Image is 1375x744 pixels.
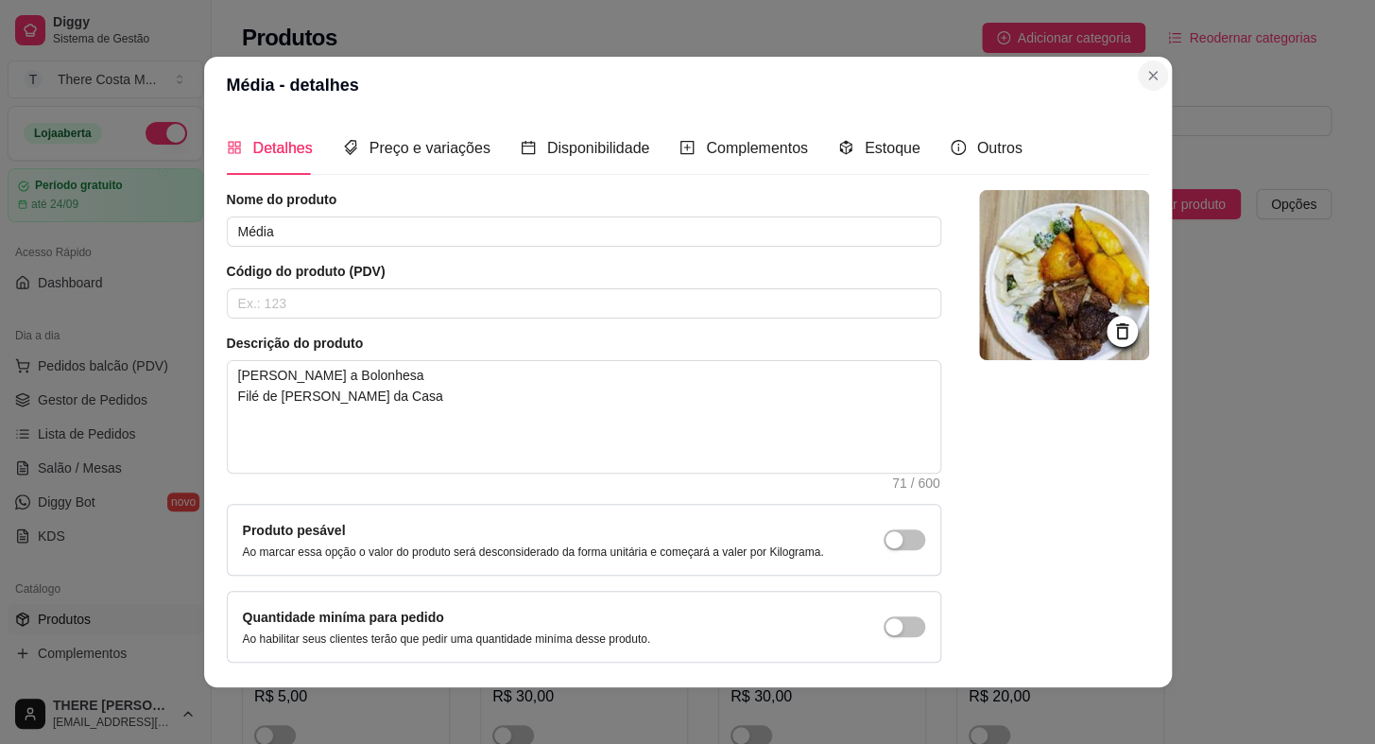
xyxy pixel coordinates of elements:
[227,190,941,209] article: Nome do produto
[951,140,966,155] span: info-circle
[204,57,1172,113] header: Média - detalhes
[228,361,940,473] textarea: [PERSON_NAME] a Bolonhesa Filé de [PERSON_NAME] da Casa
[253,140,313,156] span: Detalhes
[227,262,941,281] article: Código do produto (PDV)
[243,523,346,538] label: Produto pesável
[227,288,941,319] input: Ex.: 123
[1138,61,1168,91] button: Close
[977,140,1023,156] span: Outros
[227,140,242,155] span: appstore
[227,334,941,353] article: Descrição do produto
[370,140,490,156] span: Preço e variações
[227,216,941,247] input: Ex.: Hamburguer de costela
[838,140,853,155] span: code-sandbox
[865,140,920,156] span: Estoque
[547,140,650,156] span: Disponibilidade
[243,632,651,647] p: Ao habilitar seus clientes terão que pedir uma quantidade miníma desse produto.
[343,140,358,155] span: tags
[679,140,695,155] span: plus-square
[243,610,444,625] label: Quantidade miníma para pedido
[521,140,536,155] span: calendar
[979,190,1149,360] img: logo da loja
[243,545,824,560] p: Ao marcar essa opção o valor do produto será desconsiderado da forma unitária e começará a valer ...
[706,140,808,156] span: Complementos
